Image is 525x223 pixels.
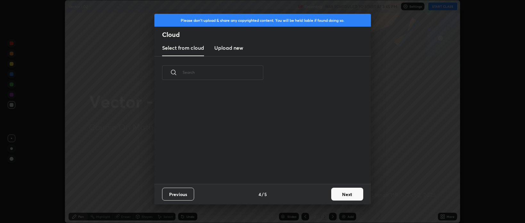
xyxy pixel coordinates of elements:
[262,191,264,198] h4: /
[162,44,204,52] h3: Select from cloud
[214,44,243,52] h3: Upload new
[162,30,371,39] h2: Cloud
[264,191,267,198] h4: 5
[162,188,194,201] button: Previous
[331,188,363,201] button: Next
[154,14,371,27] div: Please don't upload & share any copyrighted content. You will be held liable if found doing so.
[258,191,261,198] h4: 4
[183,59,263,86] input: Search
